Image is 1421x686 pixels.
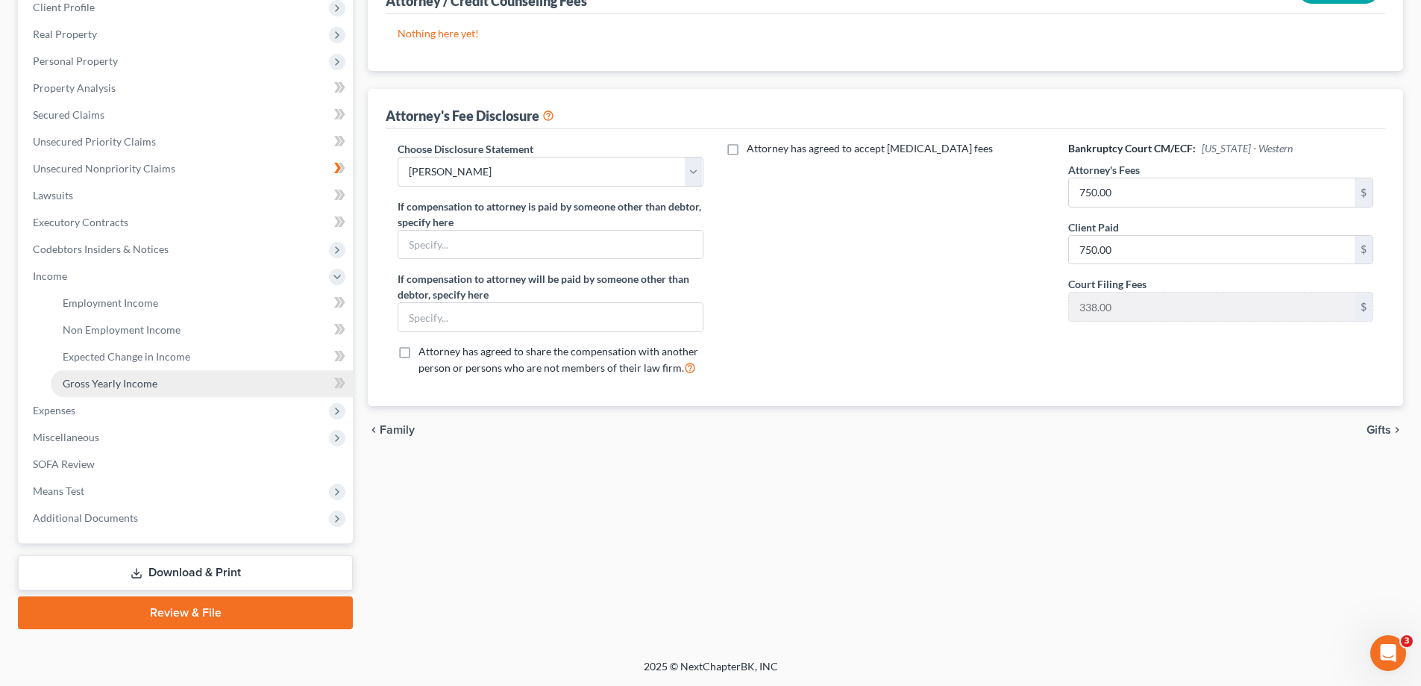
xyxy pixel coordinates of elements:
[33,269,67,282] span: Income
[398,303,702,331] input: Specify...
[18,596,353,629] a: Review & File
[21,182,353,209] a: Lawsuits
[21,128,353,155] a: Unsecured Priority Claims
[33,458,95,470] span: SOFA Review
[1068,219,1119,235] label: Client Paid
[63,296,158,309] span: Employment Income
[1069,236,1355,264] input: 0.00
[63,377,157,390] span: Gross Yearly Income
[1401,635,1413,647] span: 3
[386,107,554,125] div: Attorney's Fee Disclosure
[398,271,703,302] label: If compensation to attorney will be paid by someone other than debtor, specify here
[51,370,353,397] a: Gross Yearly Income
[1068,162,1140,178] label: Attorney's Fees
[33,431,99,443] span: Miscellaneous
[63,350,190,363] span: Expected Change in Income
[1370,635,1406,671] iframe: Intercom live chat
[1202,142,1293,155] span: [US_STATE] - Western
[33,28,97,40] span: Real Property
[1069,178,1355,207] input: 0.00
[1068,141,1373,156] h6: Bankruptcy Court CM/ECF:
[1367,424,1403,436] button: Gifts chevron_right
[368,424,415,436] button: chevron_left Family
[1069,293,1355,321] input: 0.00
[33,108,104,121] span: Secured Claims
[33,135,156,148] span: Unsecured Priority Claims
[33,404,75,417] span: Expenses
[51,290,353,317] a: Employment Income
[747,142,993,155] span: Attorney has agreed to accept [MEDICAL_DATA] fees
[398,231,702,259] input: Specify...
[63,323,181,336] span: Non Employment Income
[21,155,353,182] a: Unsecured Nonpriority Claims
[33,243,169,255] span: Codebtors Insiders & Notices
[1355,293,1373,321] div: $
[33,54,118,67] span: Personal Property
[1355,178,1373,207] div: $
[368,424,380,436] i: chevron_left
[1355,236,1373,264] div: $
[33,162,175,175] span: Unsecured Nonpriority Claims
[33,189,73,202] span: Lawsuits
[1068,276,1146,292] label: Court Filing Fees
[21,102,353,128] a: Secured Claims
[33,81,116,94] span: Property Analysis
[33,511,138,524] span: Additional Documents
[398,26,1373,41] p: Nothing here yet!
[33,1,95,13] span: Client Profile
[286,659,1136,686] div: 2025 © NextChapterBK, INC
[1391,424,1403,436] i: chevron_right
[21,451,353,478] a: SOFA Review
[51,343,353,370] a: Expected Change in Income
[33,216,128,228] span: Executory Contracts
[380,424,415,436] span: Family
[398,199,703,230] label: If compensation to attorney is paid by someone other than debtor, specify here
[398,141,533,157] label: Choose Disclosure Statement
[1367,424,1391,436] span: Gifts
[51,317,353,343] a: Non Employment Income
[18,555,353,590] a: Download & Print
[21,75,353,102] a: Property Analysis
[33,484,84,497] span: Means Test
[21,209,353,236] a: Executory Contracts
[418,345,698,374] span: Attorney has agreed to share the compensation with another person or persons who are not members ...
